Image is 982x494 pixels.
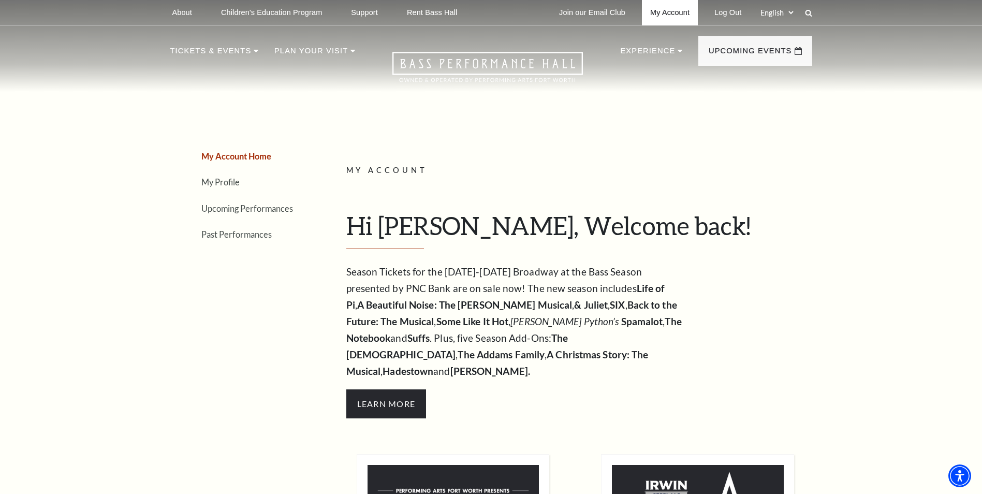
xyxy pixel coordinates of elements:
[621,315,663,327] strong: Spamalot
[574,299,608,311] strong: & Juliet
[351,8,378,17] p: Support
[436,315,509,327] strong: Some Like It Hot
[201,204,293,213] a: Upcoming Performances
[346,389,427,418] span: Learn More
[346,315,682,344] strong: The Notebook
[172,8,192,17] p: About
[458,348,545,360] strong: The Addams Family
[170,45,252,63] p: Tickets & Events
[450,365,530,377] strong: [PERSON_NAME].
[510,315,619,327] em: [PERSON_NAME] Python’s
[709,45,792,63] p: Upcoming Events
[355,52,620,92] a: Open this option
[346,211,804,249] h1: Hi [PERSON_NAME], Welcome back!
[346,166,428,175] span: My Account
[221,8,322,17] p: Children's Education Program
[201,229,272,239] a: Past Performances
[407,8,458,17] p: Rent Bass Hall
[620,45,675,63] p: Experience
[346,397,427,409] a: Hamilton Learn More
[383,365,433,377] strong: Hadestown
[346,299,677,327] strong: Back to the Future: The Musical
[407,332,430,344] strong: Suffs
[346,264,683,380] p: Season Tickets for the [DATE]-[DATE] Broadway at the Bass Season presented by PNC Bank are on sal...
[201,177,240,187] a: My Profile
[610,299,625,311] strong: SIX
[758,8,795,18] select: Select:
[274,45,348,63] p: Plan Your Visit
[346,348,649,377] strong: A Christmas Story: The Musical
[201,151,271,161] a: My Account Home
[346,332,568,360] strong: The [DEMOGRAPHIC_DATA]
[357,299,572,311] strong: A Beautiful Noise: The [PERSON_NAME] Musical
[948,464,971,487] div: Accessibility Menu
